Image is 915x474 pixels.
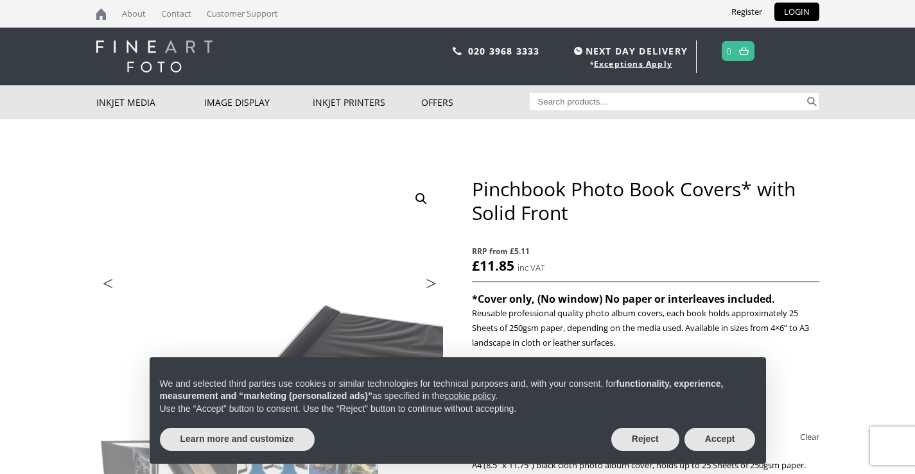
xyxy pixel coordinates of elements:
[160,428,315,451] button: Learn more and customize
[139,347,776,474] div: Notice
[774,3,819,21] a: LOGIN
[684,428,756,451] button: Accept
[739,47,749,55] img: basket.svg
[472,257,480,275] span: £
[421,85,530,119] a: Offers
[96,40,213,72] img: logo-white.svg
[472,257,514,275] bdi: 11.85
[160,403,756,416] p: Use the “Accept” button to consent. Use the “Reject” button to continue without accepting.
[722,3,772,21] a: Register
[472,292,819,306] h4: *Cover only, (No window) No paper or interleaves included.
[453,47,462,55] img: phone.svg
[800,427,819,447] a: Clear options
[594,58,672,69] a: Exceptions Apply
[571,44,688,58] span: NEXT DAY DELIVERY
[726,42,732,60] a: 0
[611,428,679,451] button: Reject
[472,177,819,224] h1: Pinchbook Photo Book Covers* with Solid Front
[530,93,805,110] input: Search products…
[472,244,819,258] span: RRP from £5.11
[574,47,582,55] img: time.svg
[204,85,313,119] a: Image Display
[468,45,540,57] a: 020 3968 3333
[160,378,756,403] p: We and selected third parties use cookies or similar technologies for technical purposes and, wit...
[805,93,819,110] button: Search
[472,306,819,350] p: Reusable professional quality photo album covers, each book holds approximately 25 Sheets of 250g...
[410,187,433,210] a: View full-screen image gallery
[444,391,495,401] a: cookie policy
[96,85,205,119] a: Inkjet Media
[313,85,421,119] a: Inkjet Printers
[160,378,724,402] strong: functionality, experience, measurement and “marketing (personalized ads)”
